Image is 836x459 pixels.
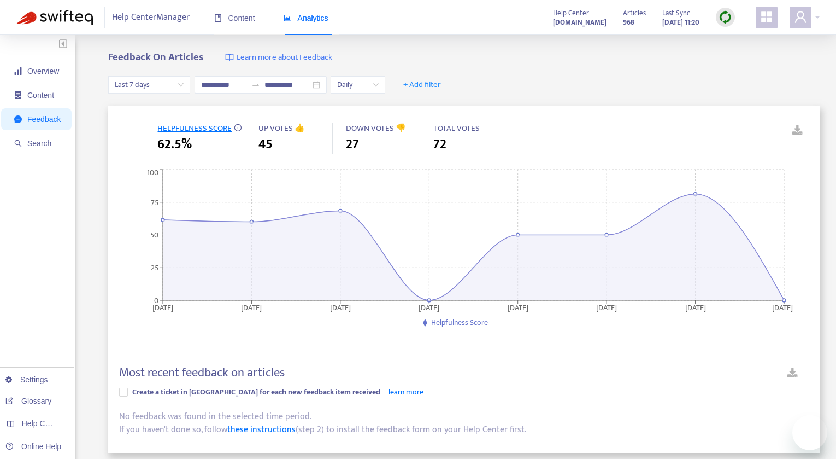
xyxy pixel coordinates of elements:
[794,10,807,24] span: user
[119,423,809,437] div: If you haven't done so, follow (step 2) to install the feedback form on your Help Center first.
[27,139,51,148] span: Search
[258,135,273,154] span: 45
[346,135,359,154] span: 27
[258,121,305,135] span: UP VOTES 👍
[119,365,285,380] h4: Most recent feedback on articles
[154,294,158,306] tspan: 0
[108,49,203,66] b: Feedback On Articles
[433,121,480,135] span: TOTAL VOTES
[760,10,773,24] span: appstore
[237,51,332,64] span: Learn more about Feedback
[115,77,184,93] span: Last 7 days
[395,76,449,94] button: + Add filter
[403,78,441,91] span: + Add filter
[225,53,234,62] img: image-link
[284,14,291,22] span: area-chart
[227,422,296,437] a: these instructions
[284,14,328,22] span: Analytics
[151,262,158,274] tspan: 25
[337,77,379,93] span: Daily
[14,67,22,75] span: signal
[14,91,22,99] span: container
[157,121,232,135] span: HELPFULNESS SCORE
[431,316,488,329] span: Helpfulness Score
[5,375,48,384] a: Settings
[553,7,589,19] span: Help Center
[214,14,222,22] span: book
[27,67,59,75] span: Overview
[433,135,446,154] span: 72
[27,91,54,100] span: Content
[388,386,423,398] a: learn more
[662,7,690,19] span: Last Sync
[346,121,406,135] span: DOWN VOTES 👎
[132,386,380,398] span: Create a ticket in [GEOGRAPHIC_DATA] for each new feedback item received
[662,16,699,28] strong: [DATE] 11:20
[792,415,827,450] iframe: Button to launch messaging window, conversation in progress
[14,115,22,123] span: message
[5,397,51,405] a: Glossary
[27,115,61,124] span: Feedback
[147,166,158,179] tspan: 100
[685,301,706,313] tspan: [DATE]
[419,301,440,313] tspan: [DATE]
[251,80,260,89] span: swap-right
[597,301,617,313] tspan: [DATE]
[150,229,158,241] tspan: 50
[151,196,158,208] tspan: 75
[112,7,190,28] span: Help Center Manager
[242,301,262,313] tspan: [DATE]
[119,410,809,423] div: No feedback was found in the selected time period.
[251,80,260,89] span: to
[623,7,646,19] span: Articles
[157,135,192,154] span: 62.5%
[508,301,528,313] tspan: [DATE]
[152,301,173,313] tspan: [DATE]
[14,140,22,147] span: search
[553,16,607,28] a: [DOMAIN_NAME]
[623,16,634,28] strong: 968
[719,10,732,24] img: sync.dc5367851b00ba804db3.png
[225,51,332,64] a: Learn more about Feedback
[214,14,255,22] span: Content
[16,10,93,25] img: Swifteq
[22,419,67,428] span: Help Centers
[5,442,61,451] a: Online Help
[772,301,793,313] tspan: [DATE]
[330,301,351,313] tspan: [DATE]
